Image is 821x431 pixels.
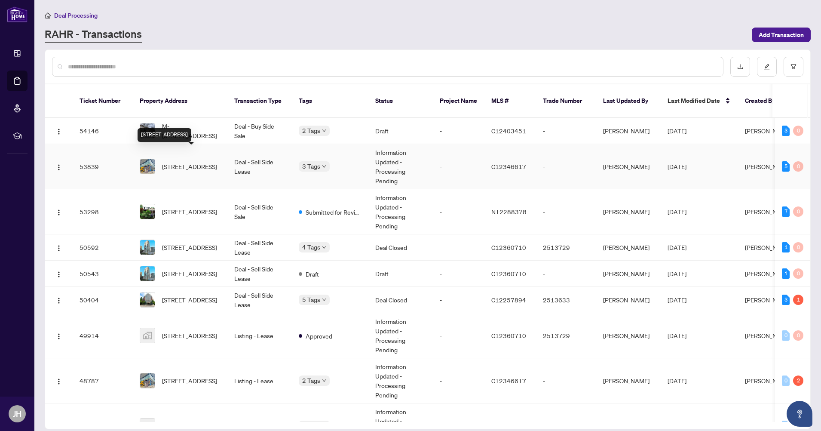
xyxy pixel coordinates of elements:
[433,189,484,234] td: -
[162,421,217,431] span: [STREET_ADDRESS]
[227,234,292,261] td: Deal - Sell Side Lease
[227,261,292,287] td: Deal - Sell Side Lease
[759,28,804,42] span: Add Transaction
[322,164,326,169] span: down
[793,126,803,136] div: 0
[227,118,292,144] td: Deal - Buy Side Sale
[45,12,51,18] span: home
[73,234,133,261] td: 50592
[745,270,791,277] span: [PERSON_NAME]
[752,28,811,42] button: Add Transaction
[73,358,133,403] td: 48787
[433,234,484,261] td: -
[757,57,777,77] button: edit
[73,189,133,234] td: 53298
[491,270,526,277] span: C12360710
[536,287,596,313] td: 2513633
[52,374,66,388] button: Logo
[52,267,66,280] button: Logo
[536,189,596,234] td: -
[306,331,332,341] span: Approved
[162,162,217,171] span: [STREET_ADDRESS]
[302,126,320,135] span: 2 Tags
[668,270,686,277] span: [DATE]
[162,376,217,385] span: [STREET_ADDRESS]
[368,84,433,118] th: Status
[536,358,596,403] td: -
[302,242,320,252] span: 4 Tags
[302,376,320,385] span: 2 Tags
[782,206,790,217] div: 7
[668,332,686,339] span: [DATE]
[745,163,791,170] span: [PERSON_NAME]
[491,332,526,339] span: C12360710
[45,27,142,43] a: RAHR - Transactions
[745,332,791,339] span: [PERSON_NAME]
[140,328,155,343] img: thumbnail-img
[730,57,750,77] button: download
[55,297,62,304] img: Logo
[491,377,526,385] span: C12346617
[140,159,155,174] img: thumbnail-img
[52,160,66,173] button: Logo
[745,127,791,135] span: [PERSON_NAME]
[661,84,738,118] th: Last Modified Date
[433,84,484,118] th: Project Name
[491,243,526,251] span: C12360710
[596,144,661,189] td: [PERSON_NAME]
[596,234,661,261] td: [PERSON_NAME]
[782,161,790,172] div: 5
[433,358,484,403] td: -
[140,292,155,307] img: thumbnail-img
[73,261,133,287] td: 50543
[306,269,319,279] span: Draft
[793,206,803,217] div: 0
[745,377,791,385] span: [PERSON_NAME]
[140,373,155,388] img: thumbnail-img
[368,118,433,144] td: Draft
[368,261,433,287] td: Draft
[55,378,62,385] img: Logo
[302,295,320,305] span: 5 Tags
[536,118,596,144] td: -
[55,271,62,278] img: Logo
[322,129,326,133] span: down
[322,298,326,302] span: down
[793,161,803,172] div: 0
[782,421,790,431] div: 0
[227,358,292,403] td: Listing - Lease
[433,144,484,189] td: -
[227,84,292,118] th: Transaction Type
[73,313,133,358] td: 49914
[55,245,62,252] img: Logo
[73,84,133,118] th: Ticket Number
[668,296,686,304] span: [DATE]
[738,84,790,118] th: Created By
[433,118,484,144] td: -
[368,358,433,403] td: Information Updated - Processing Pending
[73,144,133,189] td: 53839
[745,208,791,215] span: [PERSON_NAME]
[227,144,292,189] td: Deal - Sell Side Lease
[368,144,433,189] td: Information Updated - Processing Pending
[793,268,803,279] div: 0
[140,240,155,255] img: thumbnail-img
[292,84,368,118] th: Tags
[433,287,484,313] td: -
[433,313,484,358] td: -
[306,207,361,217] span: Submitted for Review
[368,313,433,358] td: Information Updated - Processing Pending
[782,295,790,305] div: 3
[793,295,803,305] div: 1
[484,84,536,118] th: MLS #
[52,205,66,219] button: Logo
[55,164,62,171] img: Logo
[491,296,526,304] span: C12257894
[596,84,661,118] th: Last Updated By
[536,261,596,287] td: -
[491,127,526,135] span: C12403451
[322,379,326,383] span: down
[73,287,133,313] td: 50404
[668,127,686,135] span: [DATE]
[536,144,596,189] td: -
